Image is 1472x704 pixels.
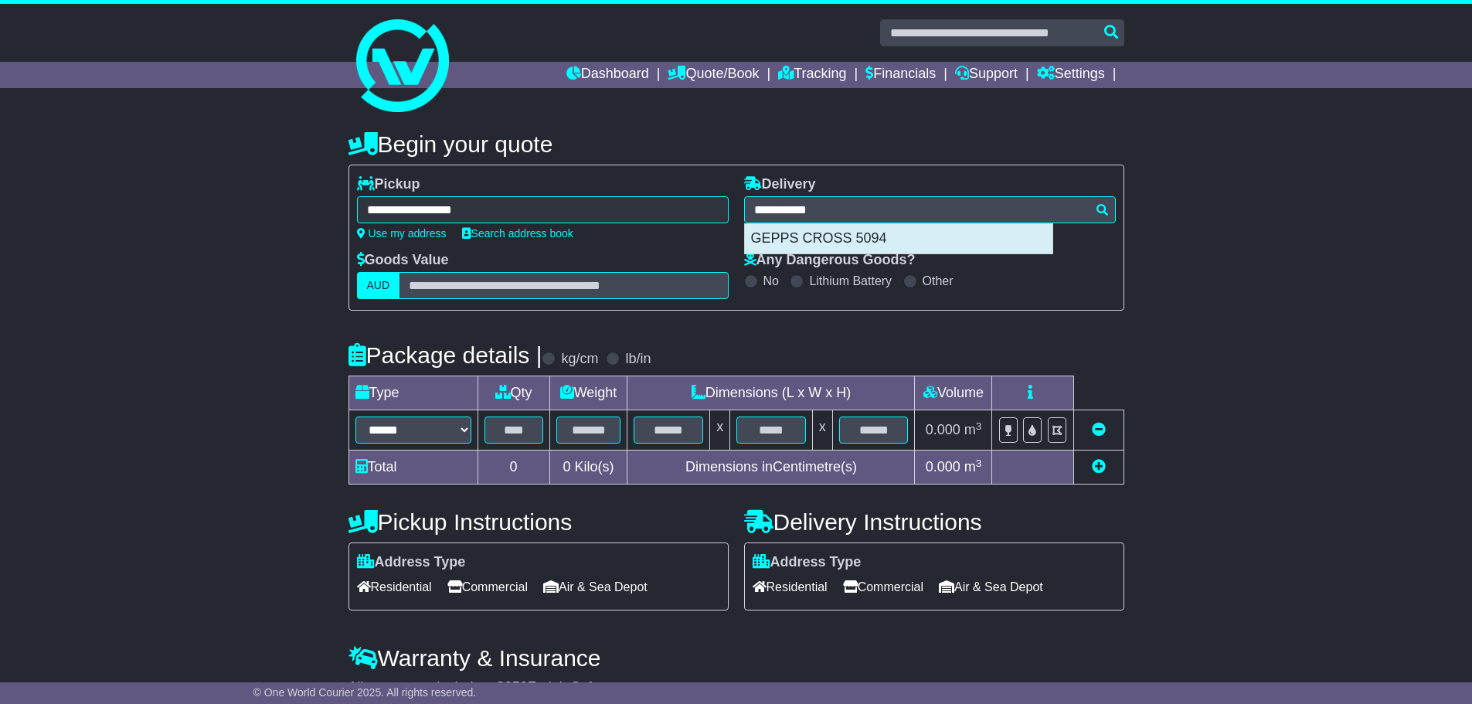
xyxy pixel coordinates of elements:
[744,509,1124,535] h4: Delivery Instructions
[745,224,1052,253] div: GEPPS CROSS 5094
[744,252,916,269] label: Any Dangerous Goods?
[627,376,915,410] td: Dimensions (L x W x H)
[955,62,1018,88] a: Support
[348,451,478,485] td: Total
[1092,422,1106,437] a: Remove this item
[357,176,420,193] label: Pickup
[505,679,528,695] span: 250
[1037,62,1105,88] a: Settings
[348,131,1124,157] h4: Begin your quote
[865,62,936,88] a: Financials
[348,376,478,410] td: Type
[753,575,828,599] span: Residential
[778,62,846,88] a: Tracking
[668,62,759,88] a: Quote/Book
[939,575,1043,599] span: Air & Sea Depot
[976,457,982,469] sup: 3
[357,554,466,571] label: Address Type
[357,575,432,599] span: Residential
[348,645,1124,671] h4: Warranty & Insurance
[563,459,570,474] span: 0
[1092,459,1106,474] a: Add new item
[926,459,960,474] span: 0.000
[812,410,832,451] td: x
[348,679,1124,696] div: All our quotes include a $ FreightSafe warranty.
[964,459,982,474] span: m
[625,351,651,368] label: lb/in
[357,252,449,269] label: Goods Value
[809,274,892,288] label: Lithium Battery
[478,376,549,410] td: Qty
[753,554,862,571] label: Address Type
[549,376,627,410] td: Weight
[253,686,477,699] span: © One World Courier 2025. All rights reserved.
[357,272,400,299] label: AUD
[923,274,954,288] label: Other
[744,196,1116,223] typeahead: Please provide city
[348,509,729,535] h4: Pickup Instructions
[926,422,960,437] span: 0.000
[566,62,649,88] a: Dashboard
[357,227,447,240] a: Use my address
[478,451,549,485] td: 0
[348,342,542,368] h4: Package details |
[710,410,730,451] td: x
[976,420,982,432] sup: 3
[549,451,627,485] td: Kilo(s)
[843,575,923,599] span: Commercial
[543,575,648,599] span: Air & Sea Depot
[447,575,528,599] span: Commercial
[561,351,598,368] label: kg/cm
[964,422,982,437] span: m
[462,227,573,240] a: Search address book
[744,176,816,193] label: Delivery
[915,376,992,410] td: Volume
[763,274,779,288] label: No
[627,451,915,485] td: Dimensions in Centimetre(s)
